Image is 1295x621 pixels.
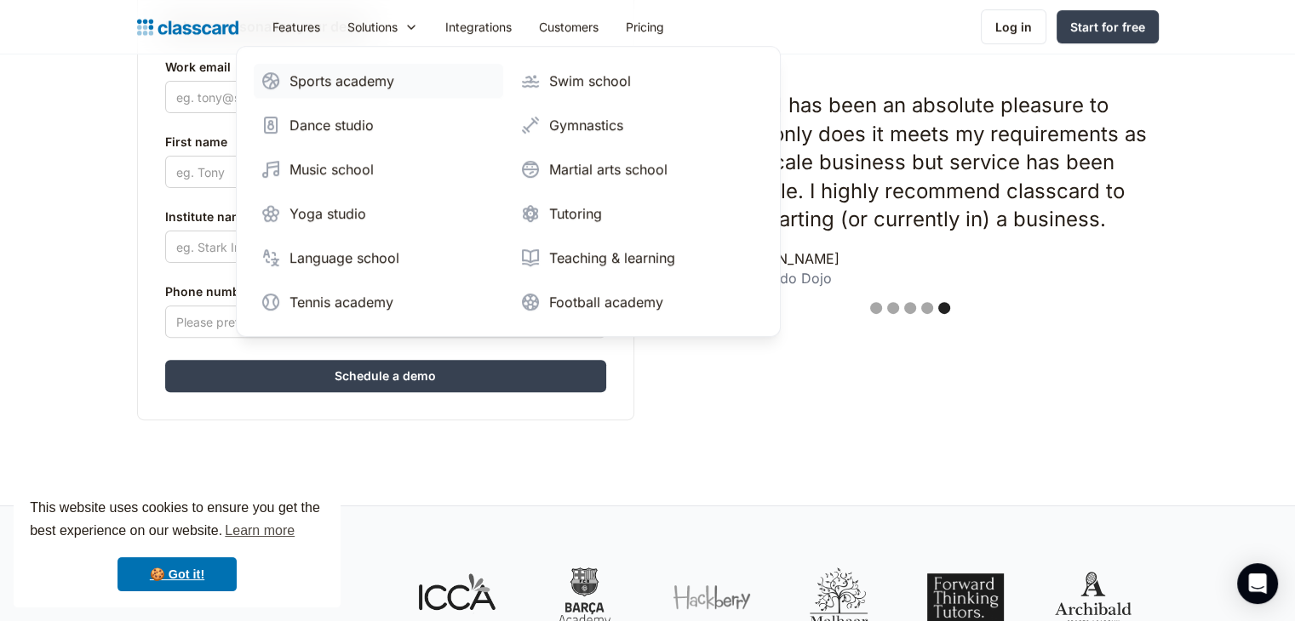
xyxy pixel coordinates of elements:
[938,302,950,314] div: Show slide 5 of 5
[549,292,663,312] div: Football academy
[30,498,324,544] span: This website uses cookies to ensure you get the best experience on our website.
[165,57,606,77] label: Work email
[1070,18,1145,36] div: Start for free
[165,156,377,188] input: eg. Tony
[995,18,1032,36] div: Log in
[612,8,678,46] a: Pricing
[165,231,377,263] input: eg. Stark Industries
[904,302,916,314] div: Show slide 3 of 5
[1057,10,1159,43] a: Start for free
[549,248,675,268] div: Teaching & learning
[513,108,763,142] a: Gymnastics
[117,557,237,591] a: dismiss cookie message
[254,152,503,186] a: Music school
[887,302,899,314] div: Show slide 2 of 5
[254,285,503,319] a: Tennis academy
[549,159,668,179] div: Martial arts school
[513,152,763,186] a: Martial arts school
[14,481,341,607] div: cookieconsent
[672,91,1149,317] div: 5 of 5
[165,360,606,392] input: Schedule a demo
[289,159,374,179] div: Music school
[662,81,1159,328] div: carousel
[549,115,623,135] div: Gymnastics
[1237,563,1278,604] div: Open Intercom Messenger
[432,8,525,46] a: Integrations
[728,251,839,267] div: [PERSON_NAME]
[921,302,933,314] div: Show slide 4 of 5
[137,15,238,39] a: home
[525,8,612,46] a: Customers
[513,285,763,319] a: Football academy
[222,518,297,544] a: learn more about cookies
[981,9,1046,44] a: Log in
[165,132,377,152] label: First name
[254,241,503,275] a: Language school
[513,241,763,275] a: Teaching & learning
[289,203,366,224] div: Yoga studio
[549,203,602,224] div: Tutoring
[165,81,606,113] input: eg. tony@starkindustries.com
[513,197,763,231] a: Tutoring
[289,115,374,135] div: Dance studio
[513,64,763,98] a: Swim school
[236,46,781,337] nav: Solutions
[685,91,1149,234] p: Classcard has been an absolute pleasure to use. Not only does it meets my requirements as a small...
[165,207,377,227] label: Institute name
[165,305,606,338] input: Please prefix country code
[289,292,393,312] div: Tennis academy
[165,282,606,302] label: Phone number
[549,71,631,91] div: Swim school
[259,8,334,46] a: Features
[728,271,839,287] div: The Aikido Dojo
[165,50,606,392] form: Contact Form
[870,302,882,314] div: Show slide 1 of 5
[254,197,503,231] a: Yoga studio
[289,248,399,268] div: Language school
[347,18,398,36] div: Solutions
[254,64,503,98] a: Sports academy
[334,8,432,46] div: Solutions
[289,71,394,91] div: Sports academy
[254,108,503,142] a: Dance studio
